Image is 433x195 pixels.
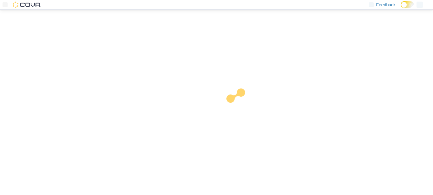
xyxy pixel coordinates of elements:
input: Dark Mode [401,1,414,8]
img: cova-loader [217,84,264,131]
span: Feedback [376,2,396,8]
img: Cova [13,2,41,8]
